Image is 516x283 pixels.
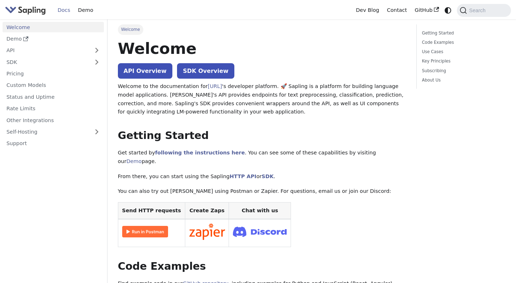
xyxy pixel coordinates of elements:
[3,57,90,67] a: SDK
[5,5,46,15] img: Sapling.ai
[155,150,245,156] a: following the instructions here
[262,173,273,179] a: SDK
[233,224,287,239] img: Join Discord
[383,5,411,16] a: Contact
[122,226,168,237] img: Run in Postman
[3,69,104,79] a: Pricing
[3,45,90,56] a: API
[208,83,222,89] a: [URL]
[467,8,490,13] span: Search
[3,92,104,102] a: Status and Uptime
[118,24,143,34] span: Welcome
[3,138,104,149] a: Support
[230,173,257,179] a: HTTP API
[90,57,104,67] button: Expand sidebar category 'SDK'
[177,63,234,79] a: SDK Overview
[90,45,104,56] button: Expand sidebar category 'API'
[5,5,48,15] a: Sapling.aiSapling.ai
[352,5,383,16] a: Dev Blog
[118,260,406,273] h2: Code Examples
[118,149,406,166] p: Get started by . You can see some of these capabilities by visiting our page.
[3,127,104,137] a: Self-Hosting
[185,203,229,219] th: Create Zaps
[457,4,511,17] button: Search (Command+K)
[189,223,225,240] img: Connect in Zapier
[422,58,503,65] a: Key Principles
[3,22,104,32] a: Welcome
[118,129,406,142] h2: Getting Started
[118,187,406,196] p: You can also try out [PERSON_NAME] using Postman or Zapier. For questions, email us or join our D...
[118,39,406,58] h1: Welcome
[422,77,503,84] a: About Us
[126,158,142,164] a: Demo
[3,115,104,125] a: Other Integrations
[74,5,97,16] a: Demo
[229,203,291,219] th: Chat with us
[118,63,172,79] a: API Overview
[422,39,503,46] a: Code Examples
[118,203,185,219] th: Send HTTP requests
[118,82,406,116] p: Welcome to the documentation for 's developer platform. 🚀 Sapling is a platform for building lang...
[443,5,453,15] button: Switch between dark and light mode (currently system mode)
[118,172,406,181] p: From there, you can start using the Sapling or .
[3,103,104,114] a: Rate Limits
[411,5,443,16] a: GitHub
[3,34,104,44] a: Demo
[3,80,104,91] a: Custom Models
[422,68,503,74] a: Subscribing
[118,24,406,34] nav: Breadcrumbs
[422,48,503,55] a: Use Cases
[422,30,503,37] a: Getting Started
[54,5,74,16] a: Docs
